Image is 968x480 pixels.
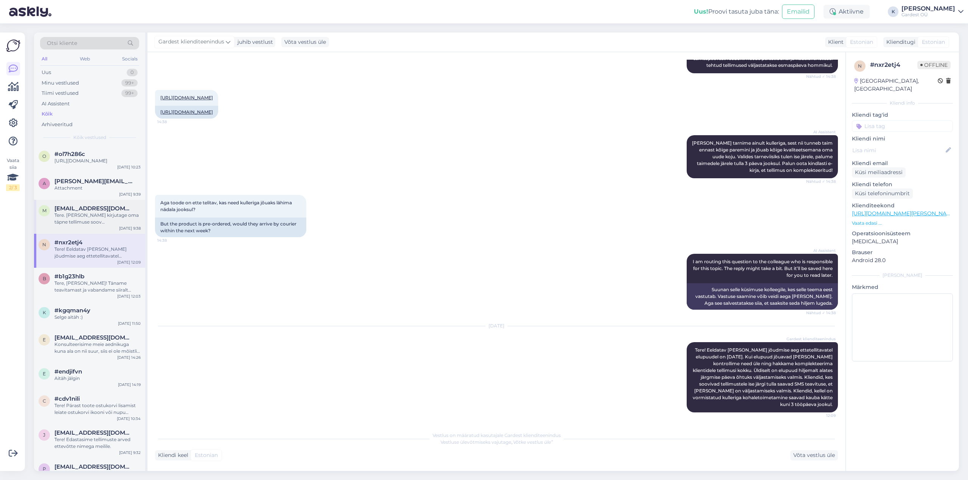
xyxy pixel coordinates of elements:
span: [PERSON_NAME] tarnime ainult kulleriga, sest nii tunneb taim ennast kõige paremini ja jõuab kõige... [692,140,834,173]
div: Võta vestlus üle [281,37,329,47]
a: [URL][DOMAIN_NAME] [160,109,213,115]
span: Estonian [922,38,945,46]
span: Tere! Eeldatav [PERSON_NAME] jõudmise aeg ettetellitavatel elupuudel on [DATE]. Kui elupuud jõuav... [693,347,834,407]
div: [DATE] 14:19 [118,382,141,387]
button: Emailid [782,5,814,19]
div: Küsi meiliaadressi [852,167,906,177]
a: [URL][DOMAIN_NAME][PERSON_NAME] [852,210,956,217]
div: Arhiveeritud [42,121,73,128]
div: Tiimi vestlused [42,90,79,97]
span: Aga toode on ette telitav, kas need kulleriga jõuaks lähima nädala jooksul? [160,200,293,212]
span: Otsi kliente [47,39,77,47]
span: Estonian [195,451,218,459]
div: 2 / 3 [6,184,20,191]
div: [URL][DOMAIN_NAME] [54,157,141,164]
span: 12:09 [807,413,836,418]
div: [DATE] 14:26 [117,355,141,360]
div: Tere! Pärast toote ostukorvi lisamist leiate ostukorvi ikooni või nupu tavaliselt lehe paremast ü... [54,402,141,416]
div: Kliendi info [852,100,953,106]
div: Võta vestlus üle [790,450,838,460]
span: j [43,432,45,438]
span: agnes.unt@gmail.com [54,178,133,185]
div: Web [78,54,92,64]
a: [PERSON_NAME]Gardest OÜ [901,6,963,18]
p: Vaata edasi ... [852,220,953,227]
span: Kõik vestlused [73,134,106,141]
div: # nxr2etj4 [870,60,917,69]
span: edgar94@bk.ru [54,334,133,341]
span: #endjifvn [54,368,82,375]
div: [DATE] [155,323,838,329]
span: Gardest klienditeenindus [786,336,836,342]
div: Socials [121,54,139,64]
span: o [42,153,46,159]
div: Suunan selle küsimuse kolleegile, kes selle teema eest vastutab. Vastuse saamine võib veidi aega ... [687,283,838,310]
span: AI Assistent [807,129,836,135]
span: Offline [917,61,951,69]
p: Märkmed [852,283,953,291]
p: Kliendi tag'id [852,111,953,119]
span: Nähtud ✓ 14:38 [806,310,836,316]
div: [DATE] 9:38 [119,225,141,231]
div: Tere, [PERSON_NAME]! Täname teavitamast ja vabandame siiralt viivituse pärast. Kontrollisime Teie... [54,280,141,293]
div: [GEOGRAPHIC_DATA], [GEOGRAPHIC_DATA] [854,77,938,93]
div: [DATE] 12:09 [117,259,141,265]
div: [DATE] 10:34 [117,416,141,421]
div: Vaata siia [6,157,20,191]
div: Konsulteerisime meie aednikuga kuna ala on nii suur, siis ei ole mõistlik kasutada murul fungutsi... [54,341,141,355]
div: Tere! Eeldatav [PERSON_NAME] jõudmise aeg ettetellitavatel elupuudel on [DATE]. Kui elupuud jõuav... [54,246,141,259]
div: But the product is pre-ordered, would they arrive by courier within the next week? [155,218,306,237]
span: Gardest klienditeenindus [158,38,224,46]
div: [PERSON_NAME] [852,272,953,279]
div: Proovi tasuta juba täna: [694,7,779,16]
p: Kliendi telefon [852,181,953,188]
span: m [42,208,47,213]
div: Gardest OÜ [901,12,955,18]
span: #nxr2etj4 [54,239,82,246]
span: n [858,63,862,69]
p: Android 28.0 [852,256,953,264]
div: 0 [127,69,138,76]
p: [MEDICAL_DATA] [852,238,953,245]
span: 14:38 [157,238,186,243]
div: 99+ [121,79,138,87]
div: AI Assistent [42,100,70,108]
div: K [888,6,898,17]
div: Attachment [54,185,141,191]
span: Vestlus on määratud kasutajale Gardest klienditeenindus [433,432,561,438]
span: I am routing this question to the colleague who is responsible for this topic. The reply might ta... [693,259,834,278]
b: Uus! [694,8,708,15]
div: All [40,54,49,64]
div: 99+ [121,90,138,97]
div: Minu vestlused [42,79,79,87]
span: Nähtud ✓ 14:38 [806,74,836,79]
a: [URL][DOMAIN_NAME] [160,95,213,100]
div: juhib vestlust [234,38,273,46]
input: Lisa nimi [852,146,944,154]
div: Aktiivne [824,5,870,19]
div: [DATE] 9:32 [119,450,141,455]
div: [DATE] 12:03 [117,293,141,299]
div: [DATE] 11:50 [118,321,141,326]
div: Uus [42,69,51,76]
span: pparmson@gmail.com [54,463,133,470]
span: #b1g23hlb [54,273,84,280]
div: Aitäh jälgin [54,375,141,382]
span: #kgqman4y [54,307,90,314]
div: [PERSON_NAME] [901,6,955,12]
div: Selge aitäh :) [54,314,141,321]
span: p [43,466,46,472]
span: a [43,181,46,186]
p: Operatsioonisüsteem [852,230,953,238]
span: Estonian [850,38,873,46]
span: b [43,276,46,281]
span: AI Assistent [807,248,836,253]
div: Kliendi keel [155,451,188,459]
div: [DATE] 9:39 [119,191,141,197]
span: #ol7h286c [54,151,85,157]
div: [DATE] 10:23 [117,164,141,170]
div: Tere! Edastasime tellimuste arved ettevõtte nimega meilile. [54,436,141,450]
span: 14:38 [157,119,186,125]
div: Kõik [42,110,53,118]
p: Klienditeekond [852,202,953,210]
